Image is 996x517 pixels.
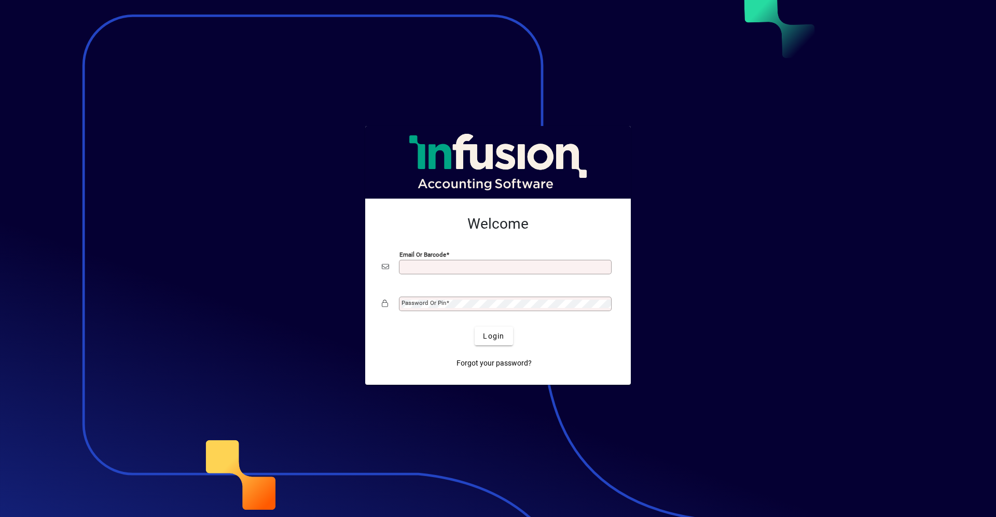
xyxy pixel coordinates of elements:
[457,358,532,369] span: Forgot your password?
[483,331,504,342] span: Login
[382,215,614,233] h2: Welcome
[399,251,446,258] mat-label: Email or Barcode
[452,354,536,372] a: Forgot your password?
[475,327,513,345] button: Login
[402,299,446,306] mat-label: Password or Pin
